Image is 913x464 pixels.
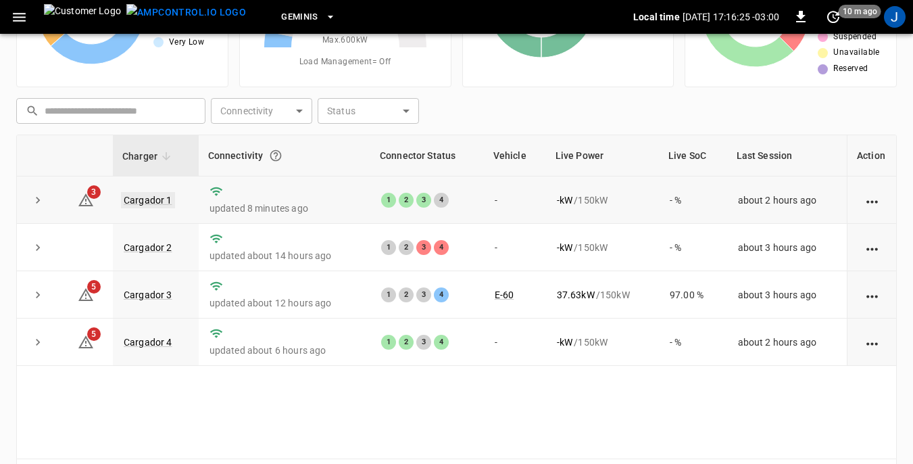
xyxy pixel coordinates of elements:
[399,287,414,302] div: 2
[683,10,779,24] p: [DATE] 17:16:25 -03:00
[484,319,546,366] td: -
[727,319,847,366] td: about 2 hours ago
[78,289,94,300] a: 5
[546,135,659,177] th: Live Power
[659,319,727,366] td: - %
[434,193,449,208] div: 4
[281,9,318,25] span: Geminis
[833,46,879,60] span: Unavailable
[727,224,847,271] td: about 3 hours ago
[169,36,204,49] span: Very Low
[78,336,94,347] a: 5
[557,241,572,254] p: - kW
[370,135,484,177] th: Connector Status
[659,135,727,177] th: Live SoC
[557,335,648,349] div: / 150 kW
[416,287,431,302] div: 3
[484,224,546,271] td: -
[864,288,881,302] div: action cell options
[727,271,847,319] td: about 3 hours ago
[884,6,906,28] div: profile-icon
[434,287,449,302] div: 4
[416,240,431,255] div: 3
[434,335,449,350] div: 4
[28,190,48,210] button: expand row
[484,135,546,177] th: Vehicle
[126,4,246,21] img: ampcontrol.io logo
[839,5,881,18] span: 10 m ago
[495,289,514,300] a: E-60
[727,177,847,224] td: about 2 hours ago
[864,193,881,207] div: action cell options
[659,224,727,271] td: - %
[822,6,844,28] button: set refresh interval
[122,148,175,164] span: Charger
[208,143,361,168] div: Connectivity
[78,193,94,204] a: 3
[87,280,101,294] span: 5
[633,10,680,24] p: Local time
[557,193,572,207] p: - kW
[121,192,175,208] a: Cargador 1
[416,335,431,350] div: 3
[727,135,847,177] th: Last Session
[209,202,360,215] p: updated 8 minutes ago
[28,285,48,305] button: expand row
[87,327,101,341] span: 5
[299,55,391,69] span: Load Management = Off
[833,62,868,76] span: Reserved
[44,4,121,30] img: Customer Logo
[28,332,48,352] button: expand row
[381,193,396,208] div: 1
[209,344,360,357] p: updated about 6 hours ago
[381,240,396,255] div: 1
[399,240,414,255] div: 2
[87,185,101,199] span: 3
[209,296,360,310] p: updated about 12 hours ago
[484,177,546,224] td: -
[399,335,414,350] div: 2
[381,287,396,302] div: 1
[276,4,341,30] button: Geminis
[434,240,449,255] div: 4
[847,135,896,177] th: Action
[659,271,727,319] td: 97.00 %
[399,193,414,208] div: 2
[864,241,881,254] div: action cell options
[124,337,172,348] a: Cargador 4
[557,288,648,302] div: / 150 kW
[659,177,727,224] td: - %
[864,335,881,349] div: action cell options
[833,30,877,44] span: Suspended
[381,335,396,350] div: 1
[416,193,431,208] div: 3
[124,289,172,300] a: Cargador 3
[124,242,172,253] a: Cargador 2
[557,193,648,207] div: / 150 kW
[28,237,48,258] button: expand row
[557,288,595,302] p: 37.63 kW
[557,241,648,254] div: / 150 kW
[209,249,360,262] p: updated about 14 hours ago
[557,335,572,349] p: - kW
[322,34,368,47] span: Max. 600 kW
[264,143,288,168] button: Connection between the charger and our software.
